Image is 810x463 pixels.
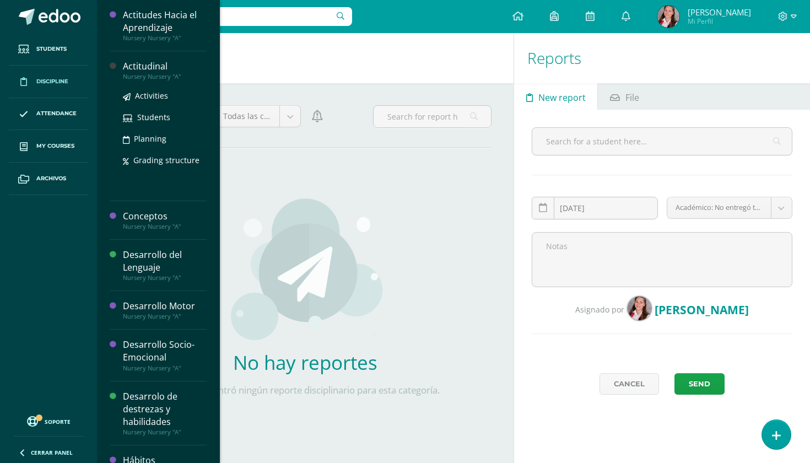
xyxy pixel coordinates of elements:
[598,83,651,110] a: File
[123,9,207,34] div: Actitudes Hacia el Aprendizaje
[123,210,207,230] a: ConceptosNursery Nursery "A"
[688,7,751,18] span: [PERSON_NAME]
[667,197,792,218] a: Académico: No entregó tarea
[123,111,207,123] a: Students
[123,428,207,436] div: Nursery Nursery "A"
[36,77,68,86] span: Discipline
[134,133,166,144] span: Planning
[104,7,352,26] input: Search a user…
[123,210,207,223] div: Conceptos
[674,373,725,395] button: Send
[9,66,88,98] a: Discipline
[627,296,652,321] img: 689875158c654dd84cdd79ec7082736a.png
[600,373,659,395] a: Cancel
[123,89,207,102] a: Activities
[223,106,271,127] span: Todas las categorías
[123,223,207,230] div: Nursery Nursery "A"
[625,84,639,111] span: File
[123,249,207,282] a: Desarrollo del LenguajeNursery Nursery "A"
[123,313,207,320] div: Nursery Nursery "A"
[123,338,207,372] a: Desarrollo Socio-EmocionalNursery Nursery "A"
[123,132,207,145] a: Planning
[9,33,88,66] a: Students
[575,304,624,315] span: Asignado por
[123,154,207,166] a: Grading structure
[123,274,207,282] div: Nursery Nursery "A"
[532,197,657,219] input: Fecha de ocurrencia
[143,384,468,396] p: No se encontró ningún reporte disciplinario para esta categoría.
[31,449,73,456] span: Cerrar panel
[123,364,207,372] div: Nursery Nursery "A"
[123,390,207,428] div: Desarrolo de destrezas y habilidades
[527,33,797,83] h1: Reports
[143,349,468,375] h2: No hay reportes
[133,155,199,165] span: Grading structure
[123,9,207,42] a: Actitudes Hacia el AprendizajeNursery Nursery "A"
[13,413,84,428] a: Soporte
[688,17,751,26] span: Mi Perfil
[9,98,88,131] a: Attendance
[655,302,749,317] span: [PERSON_NAME]
[36,174,66,183] span: Archivos
[123,300,207,320] a: Desarrollo MotorNursery Nursery "A"
[676,197,763,218] span: Académico: No entregó tarea
[657,6,679,28] img: 689875158c654dd84cdd79ec7082736a.png
[123,390,207,436] a: Desarrolo de destrezas y habilidadesNursery Nursery "A"
[215,106,300,127] a: Todas las categorías
[9,130,88,163] a: My courses
[45,418,71,426] span: Soporte
[36,109,77,118] span: Attendance
[123,34,207,42] div: Nursery Nursery "A"
[123,60,207,80] a: ActitudinalNursery Nursery "A"
[374,106,491,127] input: Search for report here
[123,73,207,80] div: Nursery Nursery "A"
[532,128,792,155] input: Search for a student here…
[36,142,74,150] span: My courses
[228,197,384,341] img: activities.png
[110,33,500,83] h1: Discipline
[514,83,597,110] a: New report
[9,163,88,195] a: Archivos
[123,60,207,73] div: Actitudinal
[36,45,67,53] span: Students
[123,300,207,313] div: Desarrollo Motor
[123,338,207,364] div: Desarrollo Socio-Emocional
[538,84,586,111] span: New report
[135,90,168,101] span: Activities
[123,249,207,274] div: Desarrollo del Lenguaje
[137,112,170,122] span: Students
